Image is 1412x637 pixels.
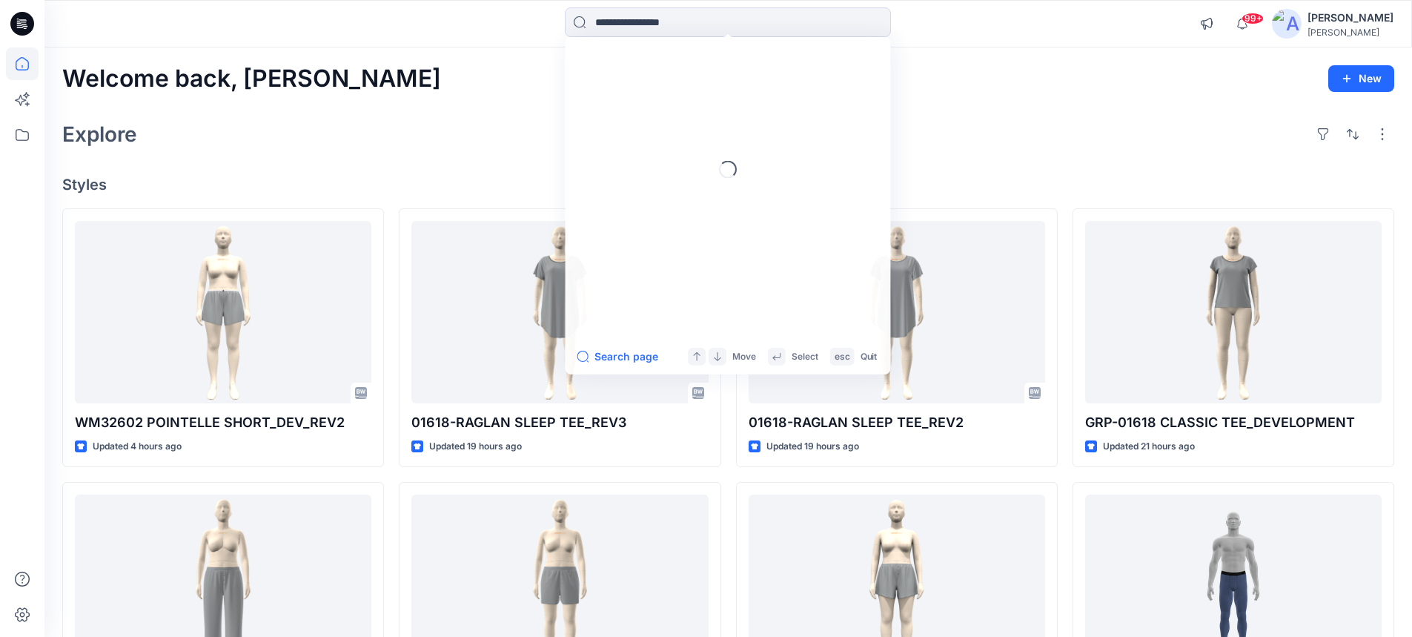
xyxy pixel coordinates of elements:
a: 01618-RAGLAN SLEEP TEE_REV2 [749,221,1045,404]
p: GRP-01618 CLASSIC TEE_DEVELOPMENT [1085,412,1382,433]
img: avatar [1272,9,1302,39]
a: 01618-RAGLAN SLEEP TEE_REV3 [411,221,708,404]
button: Search page [577,348,659,366]
p: Select [792,349,818,365]
h2: Explore [62,122,137,146]
p: WM32602 POINTELLE SHORT_DEV_REV2 [75,412,371,433]
button: New [1328,65,1394,92]
h4: Styles [62,176,1394,194]
div: [PERSON_NAME] [1307,27,1393,38]
div: [PERSON_NAME] [1307,9,1393,27]
p: Updated 19 hours ago [766,439,859,455]
h2: Welcome back, [PERSON_NAME] [62,65,441,93]
p: Quit [861,349,878,365]
p: 01618-RAGLAN SLEEP TEE_REV3 [411,412,708,433]
span: 99+ [1242,13,1264,24]
p: 01618-RAGLAN SLEEP TEE_REV2 [749,412,1045,433]
p: Updated 19 hours ago [429,439,522,455]
p: esc [835,349,850,365]
p: Move [732,349,756,365]
a: GRP-01618 CLASSIC TEE_DEVELOPMENT [1085,221,1382,404]
p: Updated 4 hours ago [93,439,182,455]
p: Updated 21 hours ago [1103,439,1195,455]
a: WM32602 POINTELLE SHORT_DEV_REV2 [75,221,371,404]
